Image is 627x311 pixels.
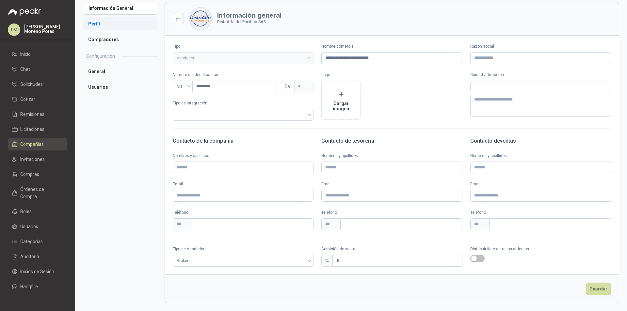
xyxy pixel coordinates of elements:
[8,153,67,165] a: Invitaciones
[217,19,281,25] p: DistriAlfa del Pacifico SAS
[321,43,462,50] label: Nombre comercial
[20,208,32,215] span: Roles
[173,43,313,50] label: Tipo
[321,210,462,216] p: Teléfono
[20,156,45,163] span: Invitaciones
[8,63,67,75] a: Chat
[470,210,611,216] p: Teléfono
[281,81,294,92] span: DV
[173,153,313,159] label: Nombres y apellidos
[173,137,313,145] h3: Contacto de la compañía
[470,43,611,50] label: Razón social
[8,220,67,233] a: Usuarios
[8,23,20,36] div: LM
[8,138,67,150] a: Compañías
[321,81,361,120] button: +Cargar imagen
[20,111,44,118] span: Remisiones
[470,72,611,78] p: Ciudad / Dirección
[173,246,313,252] label: Tipo de Vendedor
[20,96,35,103] span: Cotizar
[8,168,67,180] a: Compras
[83,2,158,15] a: Información General
[177,53,310,63] span: Vendedor
[20,268,54,275] span: Inicios de Sesión
[8,123,67,135] a: Licitaciones
[470,137,611,145] h3: Contacto de ventas
[83,17,158,30] a: Perfil
[8,8,41,16] img: Logo peakr
[470,181,611,187] label: Email
[86,53,115,60] h2: Configuración
[321,255,332,267] div: %
[8,265,67,278] a: Inicios de Sesión
[586,283,611,295] button: Guardar
[177,82,189,91] span: NIT
[8,250,67,263] a: Auditoria
[321,137,462,145] h3: Contacto de tesorería
[83,65,158,78] a: General
[8,205,67,218] a: Roles
[20,223,38,230] span: Usuarios
[20,171,39,178] span: Compras
[20,51,31,58] span: Inicio
[24,24,67,34] p: [PERSON_NAME] Moreno Potes
[321,153,462,159] label: Nombres y apellidos
[321,246,462,252] label: Comisión de venta
[8,93,67,105] a: Cotizar
[173,210,313,216] p: Teléfono
[20,141,44,148] span: Compañías
[8,280,67,293] a: Hangfire
[217,12,281,19] h3: Información general
[8,108,67,120] a: Remisiones
[8,235,67,248] a: Categorías
[321,72,462,78] p: Logo
[321,181,462,187] label: Email
[177,256,310,266] span: Broker
[20,81,43,88] span: Solicitudes
[189,8,212,30] img: Company Logo
[83,33,158,46] a: Compradores
[8,48,67,60] a: Inicio
[20,238,43,245] span: Categorías
[8,183,67,203] a: Órdenes de Compra
[470,246,611,252] p: Distribuir flete entre los artículos
[173,100,313,106] p: Tipo de Integración
[8,78,67,90] a: Solicitudes
[173,181,313,187] label: Email
[20,253,39,260] span: Auditoria
[20,126,44,133] span: Licitaciones
[20,186,61,200] span: Órdenes de Compra
[20,283,38,290] span: Hangfire
[470,153,611,159] label: Nombres y apellidos
[173,72,313,78] p: Número de identificación
[83,81,158,94] a: Usuarios
[20,66,30,73] span: Chat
